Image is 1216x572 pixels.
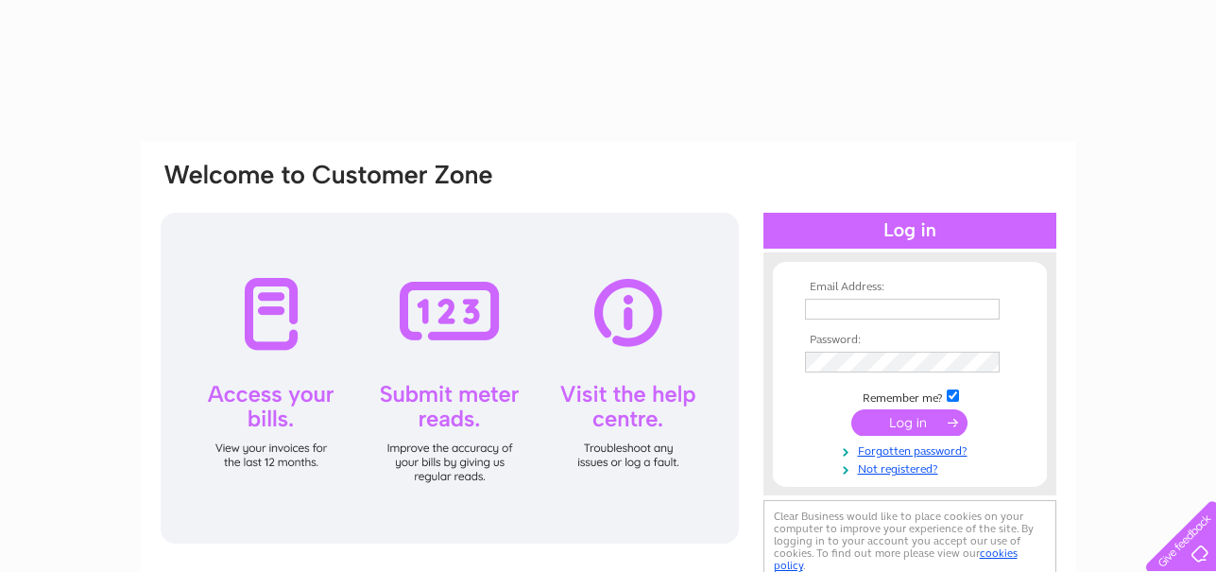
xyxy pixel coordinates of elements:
[800,387,1019,406] td: Remember me?
[800,334,1019,347] th: Password:
[774,546,1018,572] a: cookies policy
[800,281,1019,294] th: Email Address:
[851,409,968,436] input: Submit
[805,441,1019,459] a: Forgotten password?
[805,459,1019,477] a: Not registered?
